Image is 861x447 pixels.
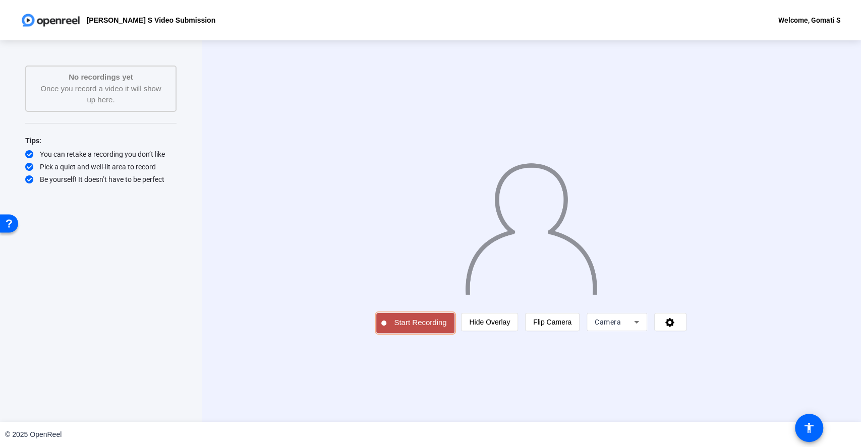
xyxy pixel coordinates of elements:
[36,72,165,106] div: Once you record a video it will show up here.
[25,174,177,184] div: Be yourself! It doesn’t have to be perfect
[25,135,177,147] div: Tips:
[595,318,621,326] span: Camera
[778,14,841,26] div: Welcome, Gomati S
[469,318,510,326] span: Hide Overlay
[5,429,62,440] div: © 2025 OpenReel
[803,422,815,434] mat-icon: accessibility
[533,318,571,326] span: Flip Camera
[25,149,177,159] div: You can retake a recording you don’t like
[36,72,165,83] p: No recordings yet
[20,10,81,30] img: OpenReel logo
[465,155,599,294] img: overlay
[376,313,454,333] button: Start Recording
[25,162,177,172] div: Pick a quiet and well-lit area to record
[86,14,215,26] p: [PERSON_NAME] S Video Submission
[386,317,454,329] span: Start Recording
[525,313,580,331] button: Flip Camera
[461,313,518,331] button: Hide Overlay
